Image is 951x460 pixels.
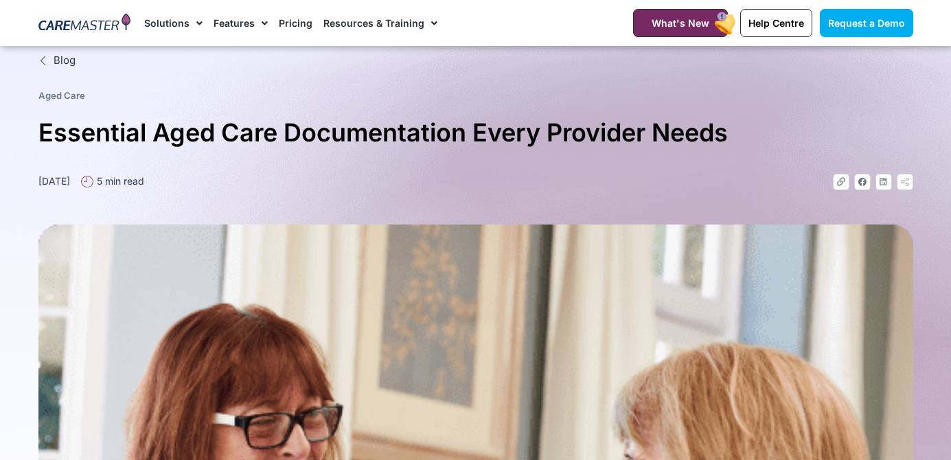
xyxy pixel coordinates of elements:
[38,90,85,101] a: Aged Care
[740,9,812,37] a: Help Centre
[820,9,913,37] a: Request a Demo
[38,175,70,187] time: [DATE]
[93,174,144,188] span: 5 min read
[748,17,804,29] span: Help Centre
[38,113,913,153] h1: Essential Aged Care Documentation Every Provider Needs
[50,53,76,69] span: Blog
[652,17,709,29] span: What's New
[633,9,728,37] a: What's New
[828,17,905,29] span: Request a Demo
[38,13,131,34] img: CareMaster Logo
[38,53,913,69] a: Blog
